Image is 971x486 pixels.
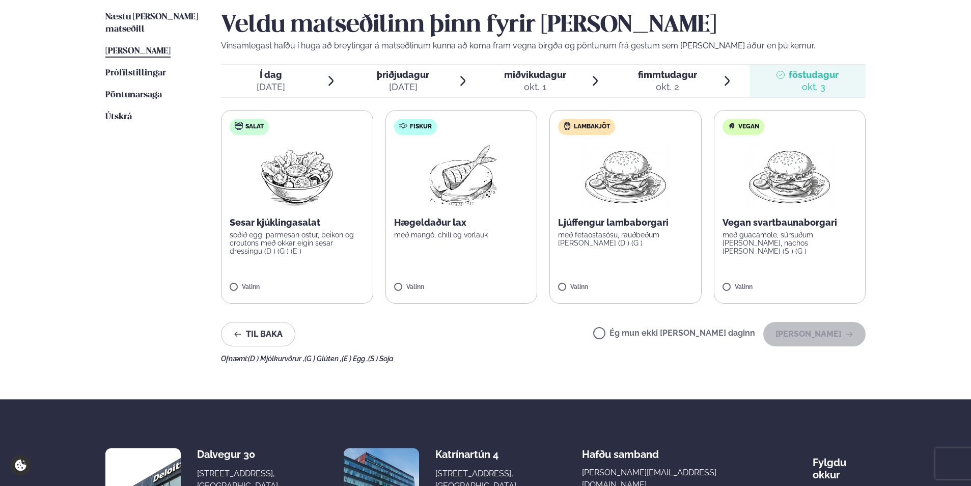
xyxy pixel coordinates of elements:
img: Vegan.svg [728,122,736,130]
img: Fish.png [416,143,506,208]
span: Í dag [257,69,285,81]
p: Sesar kjúklingasalat [230,217,365,229]
span: Hafðu samband [582,440,659,461]
p: með mangó, chilí og vorlauk [394,231,529,239]
img: salad.svg [235,122,243,130]
a: Prófílstillingar [105,67,166,79]
span: þriðjudagur [377,69,429,80]
span: (S ) Soja [368,355,394,363]
p: Vinsamlegast hafðu í huga að breytingar á matseðlinum kunna að koma fram vegna birgða og pöntunum... [221,40,866,52]
p: með guacamole, súrsuðum [PERSON_NAME], nachos [PERSON_NAME] (S ) (G ) [723,231,857,255]
img: Lamb.svg [563,122,571,130]
div: Katrínartún 4 [435,448,516,461]
div: Ofnæmi: [221,355,866,363]
p: soðið egg, parmesan ostur, beikon og croutons með okkar eigin sesar dressingu (D ) (G ) (E ) [230,231,365,255]
span: (E ) Egg , [342,355,368,363]
span: Vegan [738,123,759,131]
span: miðvikudagur [504,69,566,80]
div: okt. 3 [789,81,839,93]
p: með fetaostasósu, rauðbeðum [PERSON_NAME] (D ) (G ) [558,231,693,247]
a: Cookie settings [10,455,31,476]
p: Vegan svartbaunaborgari [723,217,857,229]
button: [PERSON_NAME] [763,322,866,346]
a: Útskrá [105,111,132,123]
button: Til baka [221,322,295,346]
div: okt. 1 [504,81,566,93]
span: Útskrá [105,113,132,121]
div: [DATE] [377,81,429,93]
div: [DATE] [257,81,285,93]
p: Hægeldaður lax [394,217,529,229]
span: (G ) Glúten , [304,355,342,363]
span: Fiskur [410,123,432,131]
a: Næstu [PERSON_NAME] matseðill [105,11,201,36]
img: Hamburger.png [580,143,671,208]
img: Salad.png [252,143,342,208]
img: fish.svg [399,122,407,130]
span: föstudagur [789,69,839,80]
span: Lambakjöt [574,123,610,131]
p: Ljúffengur lambaborgari [558,217,693,229]
span: [PERSON_NAME] [105,47,171,56]
span: Salat [245,123,264,131]
div: Fylgdu okkur [813,448,866,481]
a: Pöntunarsaga [105,89,162,101]
span: fimmtudagur [638,69,697,80]
span: Næstu [PERSON_NAME] matseðill [105,13,198,34]
span: Pöntunarsaga [105,91,162,99]
span: Prófílstillingar [105,69,166,77]
span: (D ) Mjólkurvörur , [248,355,304,363]
div: Dalvegur 30 [197,448,278,461]
a: [PERSON_NAME] [105,45,171,58]
img: Hamburger.png [744,143,835,208]
h2: Veldu matseðilinn þinn fyrir [PERSON_NAME] [221,11,866,40]
div: okt. 2 [638,81,697,93]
